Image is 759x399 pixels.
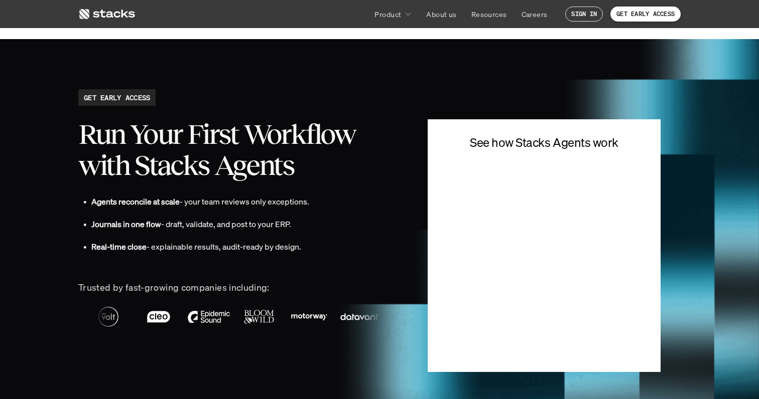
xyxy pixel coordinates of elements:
h4: See how Stacks Agents work [463,134,625,151]
p: GET EARLY ACCESS [616,11,675,18]
p: Product [374,9,401,20]
h2: Run Your First Workflow with Stacks Agents [78,119,398,180]
p: SIGN IN [571,11,597,18]
h2: GET EARLY ACCESS [84,92,150,103]
p: - draft, validate, and post to your ERP. [91,217,398,232]
p: Trusted by fast-growing companies including: [78,280,398,295]
p: • [83,240,86,254]
p: • [83,217,86,232]
a: Resources [465,5,513,23]
strong: Real-time close [91,241,147,252]
strong: Journals in one flow [91,219,161,230]
a: SIGN IN [565,7,603,22]
a: Careers [516,5,554,23]
p: About us [426,9,456,20]
strong: Agents reconcile at scale [91,196,180,207]
p: • [83,194,86,209]
p: - your team reviews only exceptions. [91,194,398,209]
p: - explainable results, audit-ready by design. [91,240,398,254]
a: GET EARLY ACCESS [610,7,681,22]
p: Careers [522,9,548,20]
iframe: Form [443,156,646,273]
p: Resources [471,9,507,20]
a: About us [420,5,462,23]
